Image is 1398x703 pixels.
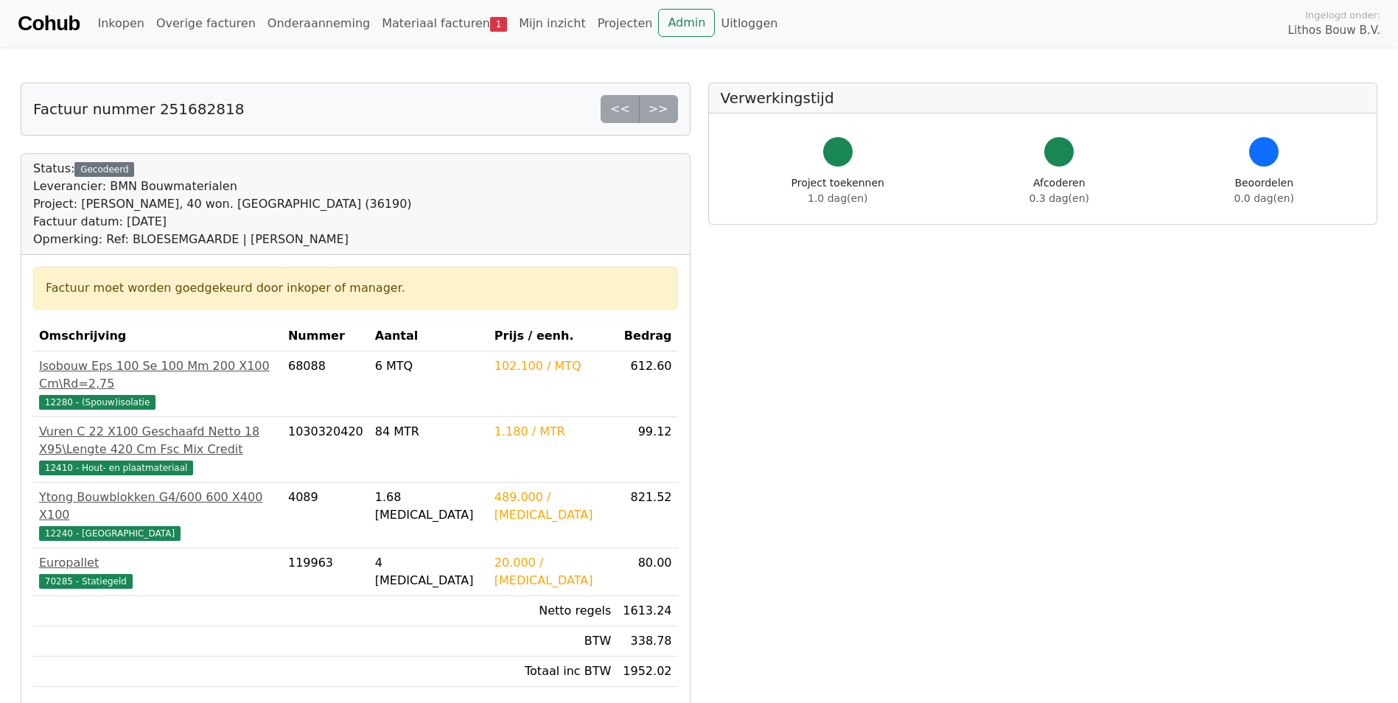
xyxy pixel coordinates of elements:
td: 99.12 [617,417,677,483]
span: Lithos Bouw B.V. [1288,22,1380,39]
div: Project toekennen [791,175,884,206]
span: 12240 - [GEOGRAPHIC_DATA] [39,526,181,541]
div: Factuur moet worden goedgekeurd door inkoper of manager. [46,279,665,297]
span: 12280 - (Spouw)isolatie [39,395,155,410]
a: Inkopen [91,9,150,38]
div: Isobouw Eps 100 Se 100 Mm 200 X100 Cm\Rd=2,75 [39,357,276,393]
div: Ytong Bouwblokken G4/600 600 X400 X100 [39,489,276,524]
a: Cohub [18,6,80,41]
a: Isobouw Eps 100 Se 100 Mm 200 X100 Cm\Rd=2,7512280 - (Spouw)isolatie [39,357,276,410]
span: 12410 - Hout- en plaatmateriaal [39,461,193,475]
th: Nummer [282,321,369,351]
td: 119963 [282,548,369,596]
div: Project: [PERSON_NAME], 40 won. [GEOGRAPHIC_DATA] (36190) [33,195,412,213]
td: 80.00 [617,548,677,596]
a: Europallet70285 - Statiegeld [39,554,276,590]
td: 1030320420 [282,417,369,483]
td: 338.78 [617,626,677,657]
div: 6 MTQ [375,357,483,375]
div: 1.180 / MTR [494,423,612,441]
div: Vuren C 22 X100 Geschaafd Netto 18 X95\Lengte 420 Cm Fsc Mix Credit [39,423,276,458]
div: Europallet [39,554,276,572]
a: Materiaal facturen1 [376,9,513,38]
h5: Verwerkingstijd [721,89,1366,107]
div: 4 [MEDICAL_DATA] [375,554,483,590]
td: Totaal inc BTW [489,657,618,687]
th: Prijs / eenh. [489,321,618,351]
div: 84 MTR [375,423,483,441]
div: 1.68 [MEDICAL_DATA] [375,489,483,524]
div: 489.000 / [MEDICAL_DATA] [494,489,612,524]
td: 821.52 [617,483,677,548]
a: Admin [658,9,715,37]
a: Projecten [592,9,659,38]
a: Mijn inzicht [513,9,592,38]
th: Omschrijving [33,321,282,351]
span: Ingelogd onder: [1305,8,1380,22]
a: Overige facturen [150,9,262,38]
td: Netto regels [489,596,618,626]
div: 102.100 / MTQ [494,357,612,375]
a: Vuren C 22 X100 Geschaafd Netto 18 X95\Lengte 420 Cm Fsc Mix Credit12410 - Hout- en plaatmateriaal [39,423,276,476]
td: 1613.24 [617,596,677,626]
td: 1952.02 [617,657,677,687]
span: 70285 - Statiegeld [39,574,133,589]
div: Opmerking: Ref: BLOESEMGAARDE | [PERSON_NAME] [33,231,412,248]
h5: Factuur nummer 251682818 [33,100,244,118]
td: 68088 [282,351,369,417]
div: 20.000 / [MEDICAL_DATA] [494,554,612,590]
td: 4089 [282,483,369,548]
a: Ytong Bouwblokken G4/600 600 X400 X10012240 - [GEOGRAPHIC_DATA] [39,489,276,542]
div: Status: [33,160,412,248]
div: Beoordelen [1234,175,1294,206]
div: Gecodeerd [74,162,134,177]
th: Aantal [369,321,489,351]
div: Factuur datum: [DATE] [33,213,412,231]
span: 1 [490,17,507,32]
div: Leverancier: BMN Bouwmaterialen [33,178,412,195]
div: Afcoderen [1030,175,1089,206]
th: Bedrag [617,321,677,351]
td: 612.60 [617,351,677,417]
a: Uitloggen [715,9,783,38]
td: BTW [489,626,618,657]
span: 0.0 dag(en) [1234,192,1294,204]
span: 1.0 dag(en) [808,192,867,204]
span: 0.3 dag(en) [1030,192,1089,204]
a: Onderaanneming [262,9,376,38]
